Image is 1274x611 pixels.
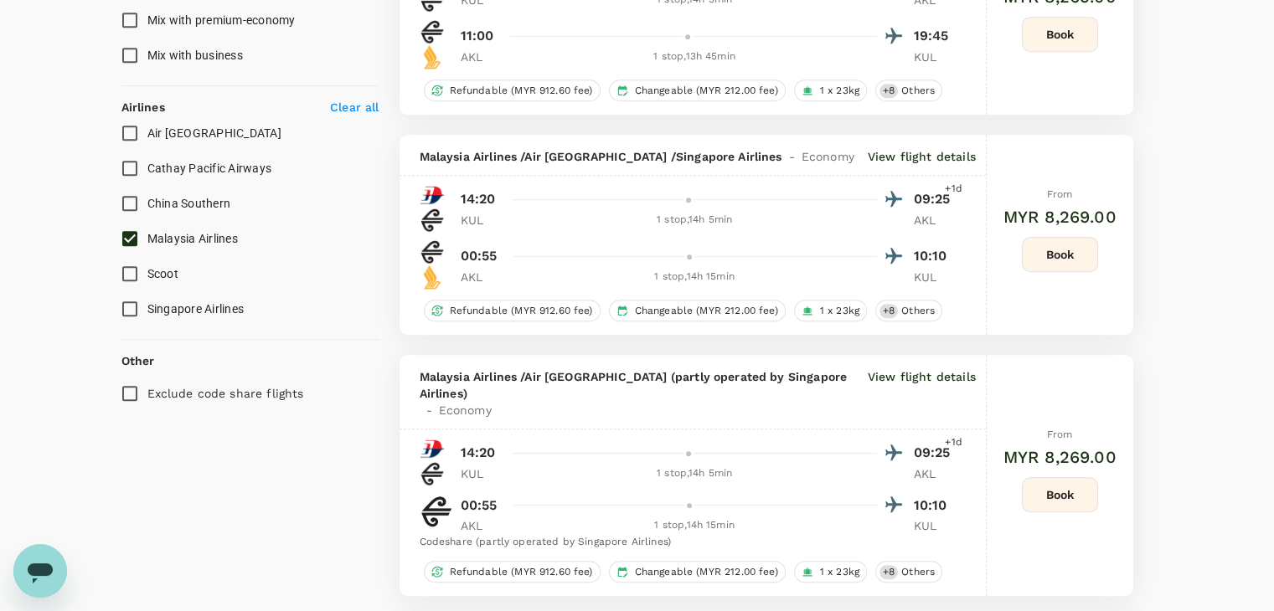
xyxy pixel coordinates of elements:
div: Refundable (MYR 912.60 fee) [424,80,601,101]
span: Singapore Airlines [147,302,245,316]
p: KUL [914,49,956,65]
p: 09:25 [914,443,956,463]
span: Refundable (MYR 912.60 fee) [443,84,600,98]
span: 1 x 23kg [813,304,866,318]
div: 1 stop , 14h 5min [513,212,877,228]
div: +8Others [875,561,942,583]
h6: MYR 8,269.00 [1003,203,1117,230]
iframe: Button to launch messaging window [13,544,67,598]
div: 1 x 23kg [794,300,867,321]
div: +8Others [875,80,942,101]
div: Refundable (MYR 912.60 fee) [424,561,601,583]
strong: Airlines [121,100,165,114]
div: 1 stop , 14h 15min [513,517,877,534]
span: + 8 [879,304,898,318]
span: - [782,148,802,165]
span: Air [GEOGRAPHIC_DATA] [147,126,281,140]
span: +1d [945,181,962,198]
div: 1 x 23kg [794,561,867,583]
span: Malaysia Airlines / Air [GEOGRAPHIC_DATA] (partly operated by Singapore Airlines) [420,368,861,402]
p: 00:55 [461,495,498,516]
p: KUL [461,465,503,482]
div: Refundable (MYR 912.60 fee) [424,300,601,321]
p: 14:20 [461,443,496,463]
span: From [1047,188,1073,200]
span: 1 x 23kg [813,84,866,98]
p: AKL [914,465,956,482]
p: KUL [461,212,503,228]
p: 19:45 [914,26,956,46]
span: Economy [802,148,854,165]
img: NZ [420,461,445,486]
p: Exclude code share flights [147,385,304,402]
span: Changeable (MYR 212.00 fee) [628,565,785,579]
img: NZ [420,19,445,44]
span: Scoot [147,267,178,280]
p: Other [121,352,155,369]
span: Cathay Pacific Airways [147,162,272,175]
span: + 8 [879,84,898,98]
p: AKL [461,49,503,65]
span: Malaysia Airlines / Air [GEOGRAPHIC_DATA] / Singapore Airlines [420,148,782,165]
div: Changeable (MYR 212.00 fee) [609,300,786,321]
p: View flight details [868,368,976,418]
span: Changeable (MYR 212.00 fee) [628,304,785,318]
span: - [420,402,439,418]
span: Changeable (MYR 212.00 fee) [628,84,785,98]
div: +8Others [875,300,942,321]
img: NZ [420,208,445,233]
img: SQ [420,44,445,69]
p: 11:00 [461,26,494,46]
span: Malaysia Airlines [147,232,238,245]
p: AKL [461,517,503,534]
p: 10:10 [914,246,956,266]
span: 1 x 23kg [813,565,866,579]
p: KUL [914,517,956,534]
p: 10:10 [914,495,956,516]
img: MH [420,436,445,461]
p: View flight details [868,148,976,165]
span: Refundable (MYR 912.60 fee) [443,565,600,579]
div: Changeable (MYR 212.00 fee) [609,80,786,101]
button: Book [1022,477,1098,512]
span: China Southern [147,197,231,210]
img: NZ [420,495,453,528]
div: 1 x 23kg [794,80,867,101]
span: Others [895,84,941,98]
span: +1d [945,434,962,451]
div: 1 stop , 14h 5min [513,465,877,482]
p: 09:25 [914,189,956,209]
span: Others [895,304,941,318]
button: Book [1022,237,1098,272]
span: From [1047,429,1073,440]
span: Mix with business [147,49,243,62]
span: Refundable (MYR 912.60 fee) [443,304,600,318]
h6: MYR 8,269.00 [1003,444,1117,470]
p: 14:20 [461,189,496,209]
div: Changeable (MYR 212.00 fee) [609,561,786,583]
img: NZ [420,239,445,264]
p: 00:55 [461,246,498,266]
img: SQ [420,264,445,290]
div: 1 stop , 14h 15min [513,269,877,285]
p: AKL [461,269,503,285]
span: Others [895,565,941,579]
span: + 8 [879,565,898,579]
img: MH [420,182,445,208]
div: 1 stop , 13h 45min [513,49,877,65]
span: Economy [439,402,492,418]
p: Clear all [330,99,379,116]
div: Codeshare (partly operated by Singapore Airlines) [420,534,956,551]
p: KUL [914,269,956,285]
span: Mix with premium-economy [147,13,296,27]
button: Book [1022,17,1098,52]
p: AKL [914,212,956,228]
